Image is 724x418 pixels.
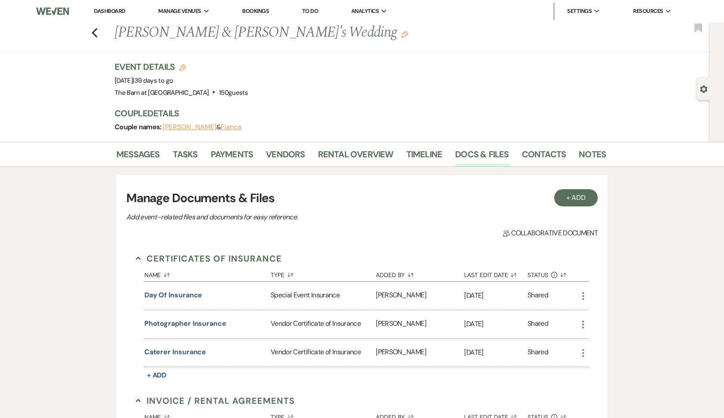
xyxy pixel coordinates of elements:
[455,147,509,166] a: Docs & Files
[126,189,598,207] h3: Manage Documents & Files
[115,22,501,43] h1: [PERSON_NAME] & [PERSON_NAME]'s Wedding
[376,265,464,281] button: Added By
[554,189,598,206] button: + Add
[567,7,592,16] span: Settings
[115,76,173,85] span: [DATE]
[144,265,271,281] button: Name
[116,147,160,166] a: Messages
[158,7,201,16] span: Manage Venues
[94,7,125,15] a: Dashboard
[115,61,248,73] h3: Event Details
[271,265,376,281] button: Type
[271,282,376,310] div: Special Event Insurance
[406,147,443,166] a: Timeline
[134,76,173,85] span: 39 days to go
[579,147,606,166] a: Notes
[464,290,527,301] p: [DATE]
[242,7,269,16] a: Bookings
[144,318,226,329] button: Photographer Insurance
[266,147,305,166] a: Vendors
[271,339,376,367] div: Vendor Certificate of Insurance
[126,212,428,223] p: Add event–related files and documents for easy reference.
[401,30,408,38] button: Edit
[376,282,464,310] div: [PERSON_NAME]
[133,76,173,85] span: |
[633,7,663,16] span: Resources
[351,7,379,16] span: Analytics
[144,369,169,381] button: + Add
[464,318,527,330] p: [DATE]
[527,265,578,281] button: Status
[527,272,548,278] span: Status
[527,347,548,359] div: Shared
[36,2,69,20] img: Weven Logo
[115,107,597,119] h3: Couple Details
[464,265,527,281] button: Last Edit Date
[221,124,242,131] button: Fiance
[700,84,708,93] button: Open lead details
[527,318,548,330] div: Shared
[376,339,464,367] div: [PERSON_NAME]
[464,347,527,358] p: [DATE]
[147,371,167,380] span: + Add
[522,147,566,166] a: Contacts
[302,7,318,15] a: To Do
[527,290,548,302] div: Shared
[136,252,282,265] button: Certificates of Insurance
[318,147,393,166] a: Rental Overview
[144,347,206,357] button: Caterer Insurance
[163,124,216,131] button: [PERSON_NAME]
[503,228,598,238] span: Collaborative document
[115,122,163,131] span: Couple names:
[271,310,376,338] div: Vendor Certificate of Insurance
[211,147,253,166] a: Payments
[173,147,198,166] a: Tasks
[144,290,203,300] button: Day of Insurance
[136,394,295,407] button: Invoice / Rental Agreements
[163,123,242,131] span: &
[376,310,464,338] div: [PERSON_NAME]
[219,88,248,97] span: 150 guests
[115,88,209,97] span: The Barn at [GEOGRAPHIC_DATA]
